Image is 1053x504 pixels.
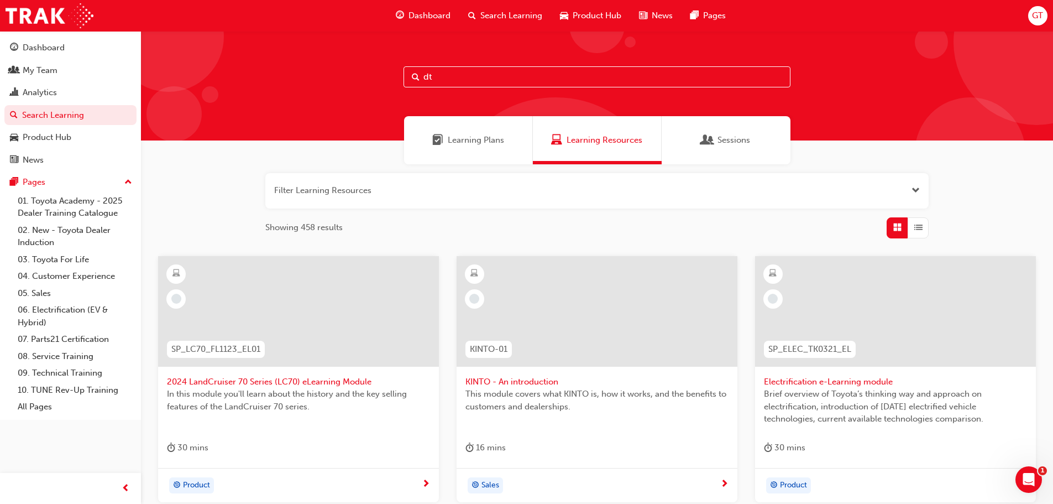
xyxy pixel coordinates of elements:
[408,9,450,22] span: Dashboard
[551,4,630,27] a: car-iconProduct Hub
[13,302,137,331] a: 06. Electrification (EV & Hybrid)
[23,64,57,77] div: My Team
[1015,466,1042,493] iframe: Intercom live chat
[4,172,137,193] button: Pages
[911,184,920,197] button: Open the filter
[465,388,729,413] span: This module covers what KINTO is, how it works, and the benefits to customers and dealerships.
[465,441,506,455] div: 16 mins
[183,479,210,492] span: Product
[167,441,175,455] span: duration-icon
[10,155,18,165] span: news-icon
[703,9,726,22] span: Pages
[682,4,735,27] a: pages-iconPages
[768,294,778,304] span: learningRecordVerb_NONE-icon
[567,134,642,147] span: Learning Resources
[172,267,180,281] span: learningResourceType_ELEARNING-icon
[158,256,439,503] a: SP_LC70_FL1123_EL012024 LandCruiser 70 Series (LC70) eLearning ModuleIn this module you'll learn ...
[472,479,479,493] span: target-icon
[6,3,93,28] img: Trak
[13,193,137,222] a: 01. Toyota Academy - 2025 Dealer Training Catalogue
[560,9,568,23] span: car-icon
[167,376,430,388] span: 2024 LandCruiser 70 Series (LC70) eLearning Module
[702,134,713,147] span: Sessions
[396,9,404,23] span: guage-icon
[764,441,772,455] span: duration-icon
[470,267,478,281] span: learningResourceType_ELEARNING-icon
[13,285,137,302] a: 05. Sales
[662,116,790,164] a: SessionsSessions
[764,376,1027,388] span: Electrification e-Learning module
[13,382,137,399] a: 10. TUNE Rev-Up Training
[265,221,343,234] span: Showing 458 results
[457,256,737,503] a: KINTO-01KINTO - An introductionThis module covers what KINTO is, how it works, and the benefits t...
[465,441,474,455] span: duration-icon
[764,441,805,455] div: 30 mins
[124,175,132,190] span: up-icon
[13,348,137,365] a: 08. Service Training
[717,134,750,147] span: Sessions
[480,9,542,22] span: Search Learning
[23,131,71,144] div: Product Hub
[4,150,137,170] a: News
[780,479,807,492] span: Product
[4,127,137,148] a: Product Hub
[720,480,729,490] span: next-icon
[13,222,137,251] a: 02. New - Toyota Dealer Induction
[23,41,65,54] div: Dashboard
[171,294,181,304] span: learningRecordVerb_NONE-icon
[469,294,479,304] span: learningRecordVerb_NONE-icon
[630,4,682,27] a: news-iconNews
[173,479,181,493] span: target-icon
[23,176,45,189] div: Pages
[171,343,260,356] span: SP_LC70_FL1123_EL01
[551,134,562,147] span: Learning Resources
[465,376,729,388] span: KINTO - An introduction
[10,178,18,188] span: pages-icon
[764,388,1027,425] span: Brief overview of Toyota’s thinking way and approach on electrification, introduction of [DATE] e...
[404,116,533,164] a: Learning PlansLearning Plans
[1032,9,1043,22] span: GT
[770,479,778,493] span: target-icon
[13,331,137,348] a: 07. Parts21 Certification
[459,4,551,27] a: search-iconSearch Learning
[4,60,137,81] a: My Team
[448,134,504,147] span: Learning Plans
[412,71,420,84] span: Search
[4,38,137,58] a: Dashboard
[23,154,44,167] div: News
[769,267,777,281] span: learningResourceType_ELEARNING-icon
[13,251,137,268] a: 03. Toyota For Life
[23,86,57,99] div: Analytics
[4,105,137,126] a: Search Learning
[652,9,673,22] span: News
[10,66,18,76] span: people-icon
[573,9,621,22] span: Product Hub
[13,365,137,382] a: 09. Technical Training
[1038,466,1047,475] span: 1
[481,479,499,492] span: Sales
[690,9,699,23] span: pages-icon
[422,480,430,490] span: next-icon
[10,88,18,98] span: chart-icon
[10,43,18,53] span: guage-icon
[13,398,137,415] a: All Pages
[1028,6,1047,25] button: GT
[13,268,137,285] a: 04. Customer Experience
[432,134,443,147] span: Learning Plans
[893,221,902,234] span: Grid
[387,4,459,27] a: guage-iconDashboard
[755,256,1036,503] a: SP_ELEC_TK0321_ELElectrification e-Learning moduleBrief overview of Toyota’s thinking way and app...
[10,111,18,121] span: search-icon
[167,388,430,413] span: In this module you'll learn about the history and the key selling features of the LandCruiser 70 ...
[167,441,208,455] div: 30 mins
[533,116,662,164] a: Learning ResourcesLearning Resources
[468,9,476,23] span: search-icon
[768,343,851,356] span: SP_ELEC_TK0321_EL
[914,221,923,234] span: List
[10,133,18,143] span: car-icon
[4,82,137,103] a: Analytics
[470,343,507,356] span: KINTO-01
